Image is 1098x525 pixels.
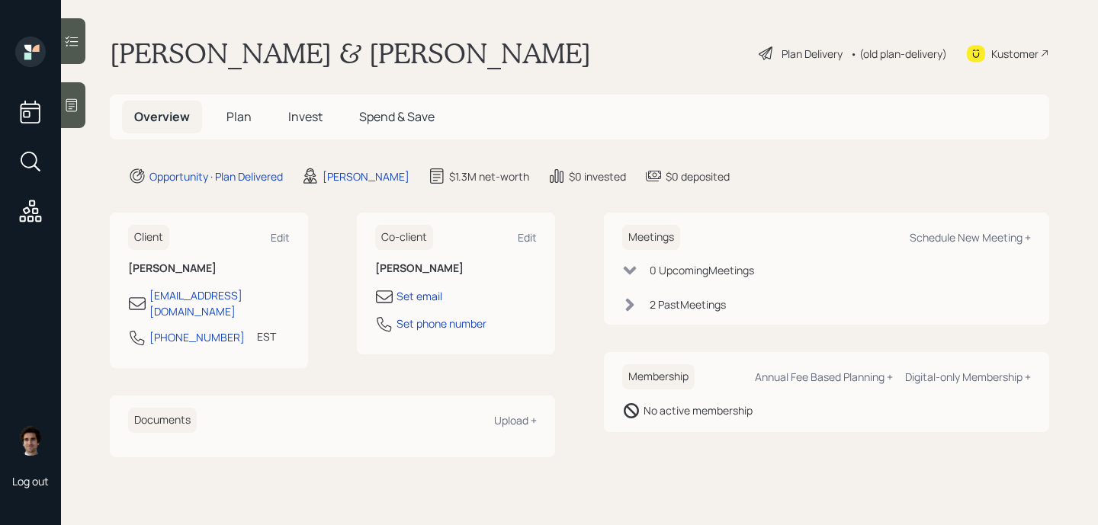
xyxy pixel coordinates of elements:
[622,364,695,389] h6: Membership
[128,408,197,433] h6: Documents
[271,230,290,245] div: Edit
[622,225,680,250] h6: Meetings
[569,168,626,184] div: $0 invested
[494,413,537,427] div: Upload +
[257,328,276,344] div: EST
[905,370,1031,384] div: Digital-only Membership +
[850,46,947,62] div: • (old plan-delivery)
[149,287,290,319] div: [EMAIL_ADDRESS][DOMAIN_NAME]
[128,225,169,250] h6: Client
[149,329,245,345] div: [PHONE_NUMBER]
[650,296,726,312] div: 2 Past Meeting s
[128,262,290,275] h6: [PERSON_NAME]
[991,46,1039,62] div: Kustomer
[149,168,283,184] div: Opportunity · Plan Delivered
[396,315,486,331] div: Set phone number
[288,108,323,125] span: Invest
[755,370,893,384] div: Annual Fee Based Planning +
[12,474,49,488] div: Log out
[323,168,409,184] div: [PERSON_NAME]
[15,425,46,456] img: harrison-schaefer-headshot-2.png
[666,168,730,184] div: $0 deposited
[644,402,753,418] div: No active membership
[396,288,442,304] div: Set email
[375,225,433,250] h6: Co-client
[110,37,591,70] h1: [PERSON_NAME] & [PERSON_NAME]
[359,108,435,125] span: Spend & Save
[650,262,754,278] div: 0 Upcoming Meeting s
[518,230,537,245] div: Edit
[134,108,190,125] span: Overview
[910,230,1031,245] div: Schedule New Meeting +
[375,262,537,275] h6: [PERSON_NAME]
[226,108,252,125] span: Plan
[782,46,843,62] div: Plan Delivery
[449,168,529,184] div: $1.3M net-worth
